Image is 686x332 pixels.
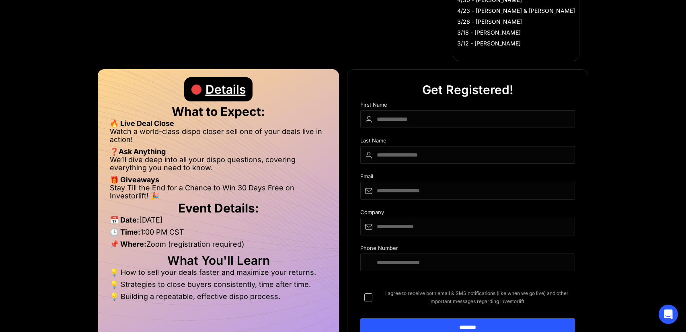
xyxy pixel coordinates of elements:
[360,173,575,182] div: Email
[172,104,265,119] strong: What to Expect:
[110,228,140,236] strong: 🕒 Time:
[110,156,327,176] li: We’ll dive deep into all your dispo questions, covering everything you need to know.
[205,77,246,101] div: Details
[110,119,174,128] strong: 🔥 Live Deal Close
[110,175,159,184] strong: 🎁 Giveaways
[110,293,327,301] li: 💡 Building a repeatable, effective dispo process.
[360,209,575,218] div: Company
[110,216,139,224] strong: 📅 Date:
[360,245,575,254] div: Phone Number
[178,201,259,215] strong: Event Details:
[110,228,327,240] li: 1:00 PM CST
[110,147,166,156] strong: ❓Ask Anything
[110,280,327,293] li: 💡 Strategies to close buyers consistently, time after time.
[659,305,678,324] div: Open Intercom Messenger
[360,102,575,110] div: First Name
[379,289,575,305] span: I agree to receive both email & SMS notifications (like when we go live) and other important mess...
[110,240,327,252] li: Zoom (registration required)
[360,138,575,146] div: Last Name
[110,216,327,228] li: [DATE]
[422,78,513,102] div: Get Registered!
[110,240,146,248] strong: 📌 Where:
[110,128,327,148] li: Watch a world-class dispo closer sell one of your deals live in action!
[110,184,327,200] li: Stay Till the End for a Chance to Win 30 Days Free on Investorlift! 🎉
[110,256,327,264] h2: What You'll Learn
[110,268,327,280] li: 💡 How to sell your deals faster and maximize your returns.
